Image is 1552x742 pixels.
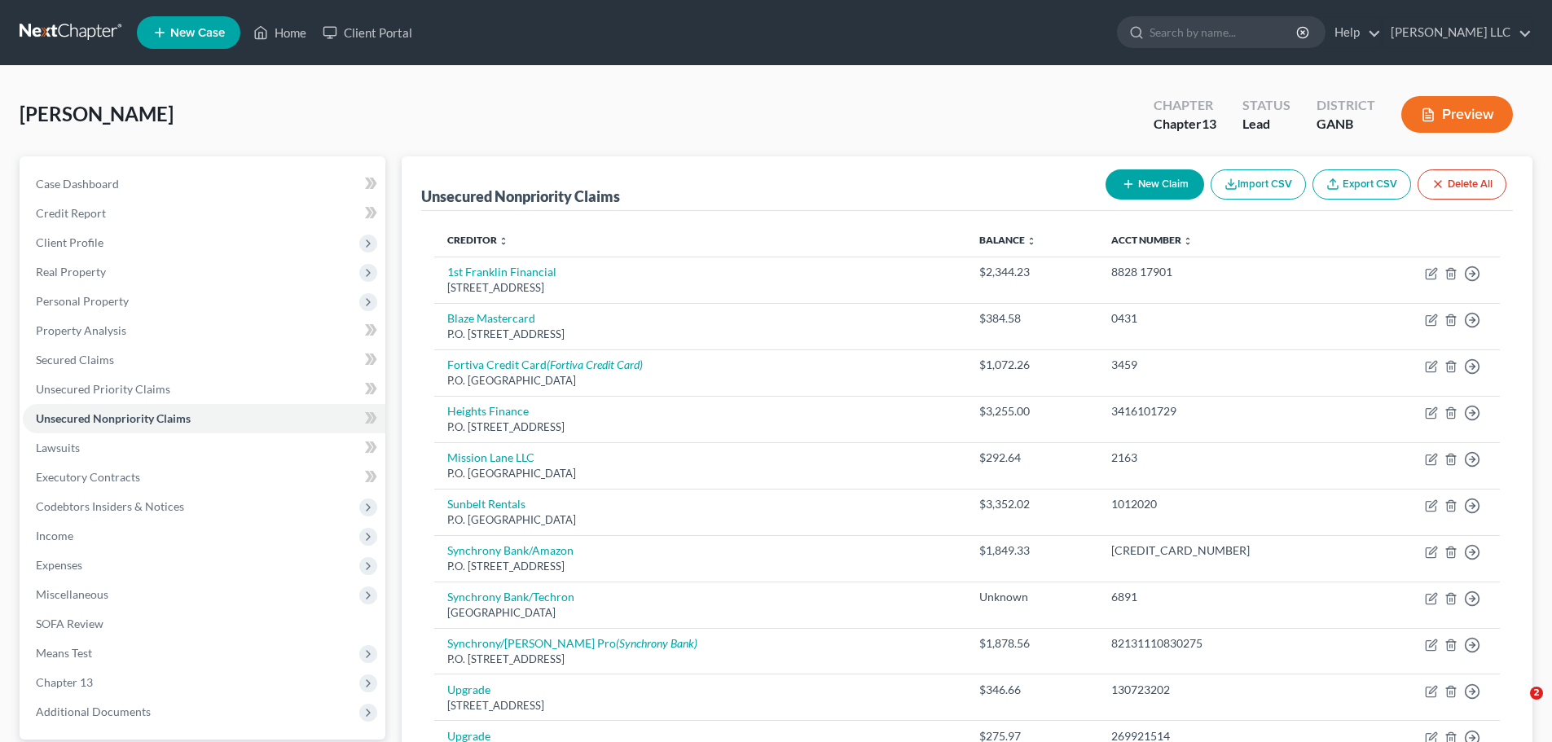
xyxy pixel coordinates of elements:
[447,358,643,371] a: Fortiva Credit Card(Fortiva Credit Card)
[447,698,952,713] div: [STREET_ADDRESS]
[547,358,643,371] i: (Fortiva Credit Card)
[23,316,385,345] a: Property Analysis
[36,294,129,308] span: Personal Property
[1418,169,1506,200] button: Delete All
[1111,682,1347,698] div: 130723202
[1111,264,1347,280] div: 8828 17901
[979,542,1085,559] div: $1,849.33
[979,264,1085,280] div: $2,344.23
[447,450,534,464] a: Mission Lane LLC
[23,345,385,375] a: Secured Claims
[36,206,106,220] span: Credit Report
[245,18,314,47] a: Home
[447,280,952,296] div: [STREET_ADDRESS]
[1383,18,1532,47] a: [PERSON_NAME] LLC
[447,419,952,435] div: P.O. [STREET_ADDRESS]
[1497,687,1536,726] iframe: Intercom live chat
[447,466,952,481] div: P.O. [GEOGRAPHIC_DATA]
[447,327,952,342] div: P.O. [STREET_ADDRESS]
[1401,96,1513,133] button: Preview
[36,177,119,191] span: Case Dashboard
[1154,115,1216,134] div: Chapter
[447,605,952,621] div: [GEOGRAPHIC_DATA]
[23,404,385,433] a: Unsecured Nonpriority Claims
[23,375,385,404] a: Unsecured Priority Claims
[1027,236,1036,246] i: unfold_more
[36,470,140,484] span: Executory Contracts
[1211,169,1306,200] button: Import CSV
[1530,687,1543,700] span: 2
[36,529,73,542] span: Income
[1111,403,1347,419] div: 3416101729
[1111,310,1347,327] div: 0431
[36,323,126,337] span: Property Analysis
[23,433,385,463] a: Lawsuits
[447,512,952,528] div: P.O. [GEOGRAPHIC_DATA]
[979,310,1085,327] div: $384.58
[36,265,106,279] span: Real Property
[979,682,1085,698] div: $346.66
[447,497,525,511] a: Sunbelt Rentals
[499,236,508,246] i: unfold_more
[1111,589,1347,605] div: 6891
[447,234,508,246] a: Creditor unfold_more
[23,463,385,492] a: Executory Contracts
[23,199,385,228] a: Credit Report
[36,235,103,249] span: Client Profile
[1312,169,1411,200] a: Export CSV
[979,450,1085,466] div: $292.64
[1326,18,1381,47] a: Help
[36,675,93,689] span: Chapter 13
[36,617,103,630] span: SOFA Review
[170,27,225,39] span: New Case
[1202,116,1216,131] span: 13
[36,558,82,572] span: Expenses
[447,590,574,604] a: Synchrony Bank/Techron
[421,187,620,206] div: Unsecured Nonpriority Claims
[447,683,490,696] a: Upgrade
[1317,96,1375,115] div: District
[447,559,952,574] div: P.O. [STREET_ADDRESS]
[447,636,697,650] a: Synchrony/[PERSON_NAME] Pro(Synchrony Bank)
[314,18,420,47] a: Client Portal
[1111,450,1347,466] div: 2163
[979,496,1085,512] div: $3,352.02
[1317,115,1375,134] div: GANB
[979,357,1085,373] div: $1,072.26
[447,652,952,667] div: P.O. [STREET_ADDRESS]
[1111,357,1347,373] div: 3459
[1111,635,1347,652] div: 82131110830275
[616,636,697,650] i: (Synchrony Bank)
[36,499,184,513] span: Codebtors Insiders & Notices
[1150,17,1299,47] input: Search by name...
[1242,115,1290,134] div: Lead
[447,265,556,279] a: 1st Franklin Financial
[36,382,170,396] span: Unsecured Priority Claims
[1154,96,1216,115] div: Chapter
[979,403,1085,419] div: $3,255.00
[36,353,114,367] span: Secured Claims
[1111,496,1347,512] div: 1012020
[447,373,952,389] div: P.O. [GEOGRAPHIC_DATA]
[1106,169,1204,200] button: New Claim
[1111,234,1193,246] a: Acct Number unfold_more
[36,587,108,601] span: Miscellaneous
[1183,236,1193,246] i: unfold_more
[23,609,385,639] a: SOFA Review
[979,234,1036,246] a: Balance unfold_more
[447,311,535,325] a: Blaze Mastercard
[447,404,529,418] a: Heights Finance
[36,411,191,425] span: Unsecured Nonpriority Claims
[447,543,574,557] a: Synchrony Bank/Amazon
[36,646,92,660] span: Means Test
[1111,542,1347,559] div: [CREDIT_CARD_NUMBER]
[36,441,80,454] span: Lawsuits
[36,705,151,718] span: Additional Documents
[20,102,174,125] span: [PERSON_NAME]
[979,589,1085,605] div: Unknown
[23,169,385,199] a: Case Dashboard
[1242,96,1290,115] div: Status
[979,635,1085,652] div: $1,878.56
